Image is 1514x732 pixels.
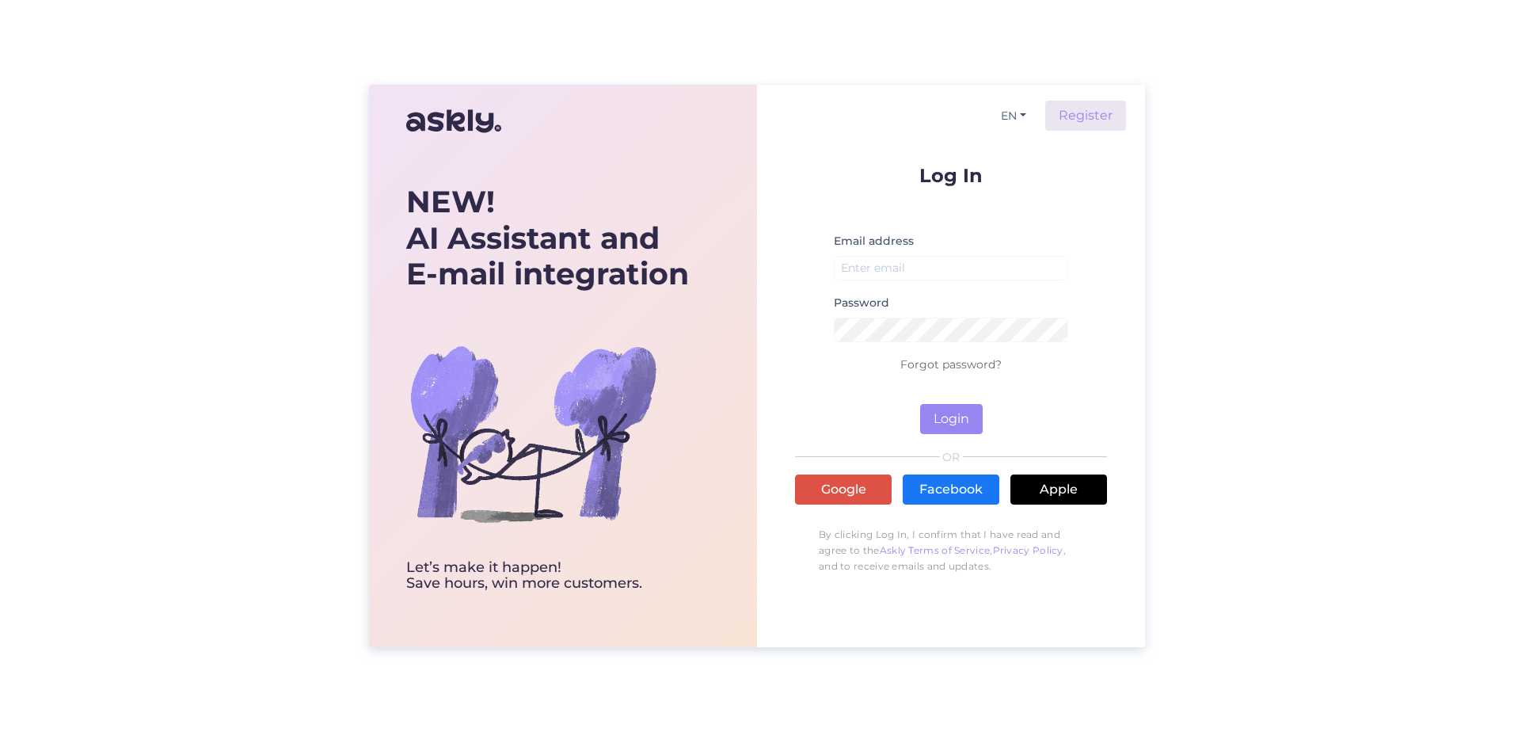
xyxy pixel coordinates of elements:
[834,295,889,311] label: Password
[406,183,495,220] b: NEW!
[795,166,1107,185] p: Log In
[880,544,991,556] a: Askly Terms of Service
[406,307,660,560] img: bg-askly
[900,357,1002,372] a: Forgot password?
[993,544,1063,556] a: Privacy Policy
[903,475,999,505] a: Facebook
[406,102,501,140] img: Askly
[406,560,689,592] div: Let’s make it happen! Save hours, win more customers.
[834,256,1068,280] input: Enter email
[795,475,892,505] a: Google
[940,452,963,463] span: OR
[834,233,914,250] label: Email address
[920,404,983,434] button: Login
[795,519,1107,582] p: By clicking Log In, I confirm that I have read and agree to the , , and to receive emails and upd...
[995,105,1033,128] button: EN
[406,184,689,292] div: AI Assistant and E-mail integration
[1010,475,1107,505] a: Apple
[1045,101,1126,131] a: Register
